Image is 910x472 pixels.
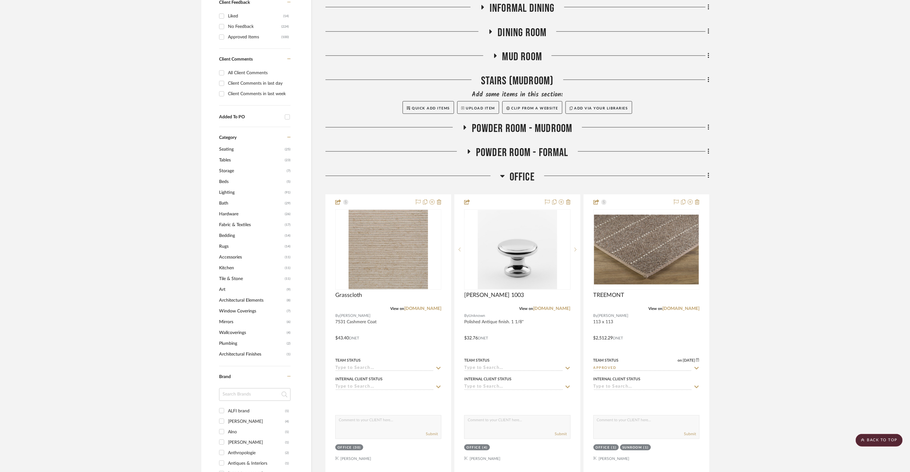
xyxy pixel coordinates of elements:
[464,357,490,363] div: Team Status
[285,427,289,437] div: (1)
[219,252,283,263] span: Accessories
[287,338,291,349] span: (2)
[593,376,641,382] div: Internal Client Status
[335,384,434,390] input: Type to Search…
[593,365,692,371] input: Type to Search…
[285,437,289,448] div: (1)
[285,263,291,273] span: (11)
[228,68,289,78] div: All Client Comments
[593,384,692,390] input: Type to Search…
[228,427,285,437] div: Alno
[228,11,283,21] div: Liked
[465,210,570,290] div: 0
[228,406,285,416] div: ALFI brand
[502,50,542,64] span: Mud Room
[219,209,283,220] span: Hardware
[228,22,281,32] div: No Feedback
[228,416,285,427] div: [PERSON_NAME]
[593,313,598,319] span: By
[219,284,285,295] span: Art
[593,292,625,299] span: TREEMONT
[594,215,699,285] img: TREEMONT
[219,295,285,306] span: Architectural Elements
[219,198,283,209] span: Bath
[678,358,682,362] span: on
[622,445,642,450] div: Sunroom
[219,176,285,187] span: Beds
[228,89,289,99] div: Client Comments in last week
[478,210,557,289] img: Hutter 1003
[219,144,283,155] span: Seating
[219,187,283,198] span: Lighting
[219,155,283,166] span: Tables
[390,307,404,311] span: View on
[466,445,481,450] div: Office
[285,458,289,469] div: (1)
[219,0,250,5] span: Client Feedback
[287,295,291,305] span: (8)
[565,101,632,114] button: Add via your libraries
[596,445,610,450] div: Office
[426,431,438,437] button: Submit
[219,57,253,62] span: Client Comments
[335,313,340,319] span: By
[285,209,291,219] span: (26)
[464,292,524,299] span: [PERSON_NAME] 1003
[325,90,709,99] div: Add some items in this section:
[648,307,662,311] span: View on
[285,198,291,208] span: (29)
[219,317,285,327] span: Mirrors
[644,445,649,450] div: (1)
[281,22,289,32] div: (224)
[287,166,291,176] span: (7)
[285,155,291,165] span: (23)
[404,306,441,311] a: [DOMAIN_NAME]
[490,2,555,15] span: Informal DIning
[219,166,285,176] span: Storage
[219,135,237,141] span: Category
[502,101,562,114] button: Clip from a website
[219,115,282,120] div: Added To PO
[457,101,499,114] button: Upload Item
[482,445,488,450] div: (4)
[219,241,283,252] span: Rugs
[219,230,283,241] span: Bedding
[219,327,285,338] span: Wallcoverings
[285,406,289,416] div: (1)
[533,306,571,311] a: [DOMAIN_NAME]
[684,431,696,437] button: Submit
[285,241,291,252] span: (14)
[219,220,283,230] span: Fabric & Textiles
[285,448,289,458] div: (2)
[283,11,289,21] div: (14)
[510,170,535,184] span: Office
[285,274,291,284] span: (11)
[682,358,696,363] span: [DATE]
[287,306,291,316] span: (7)
[219,273,283,284] span: Tile & Stone
[555,431,567,437] button: Submit
[228,458,285,469] div: Antiques & Interiors
[285,252,291,262] span: (11)
[281,32,289,42] div: (100)
[612,445,617,450] div: (1)
[219,349,285,360] span: Architectural Finishes
[285,187,291,198] span: (91)
[472,122,572,135] span: Powder Room - Mudroom
[287,177,291,187] span: (5)
[228,448,285,458] div: Anthropologie
[412,107,450,110] span: Quick Add Items
[219,306,285,317] span: Window Coverings
[287,349,291,359] span: (1)
[285,416,289,427] div: (4)
[519,307,533,311] span: View on
[464,313,469,319] span: By
[287,285,291,295] span: (9)
[598,313,629,319] span: [PERSON_NAME]
[464,376,512,382] div: Internal Client Status
[662,306,699,311] a: [DOMAIN_NAME]
[856,434,903,447] scroll-to-top-button: BACK TO TOP
[285,144,291,154] span: (25)
[228,437,285,448] div: [PERSON_NAME]
[335,292,362,299] span: Grasscloth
